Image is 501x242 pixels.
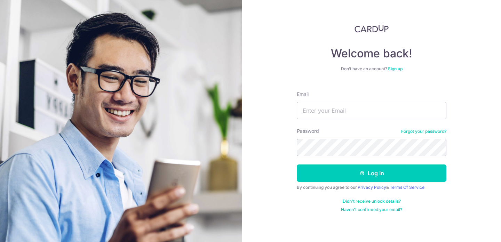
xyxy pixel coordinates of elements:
h4: Welcome back! [297,47,446,60]
label: Email [297,91,309,98]
button: Log in [297,164,446,182]
div: Don’t have an account? [297,66,446,72]
a: Haven't confirmed your email? [341,207,402,212]
a: Terms Of Service [390,185,424,190]
label: Password [297,128,319,135]
a: Privacy Policy [358,185,386,190]
a: Sign up [388,66,403,71]
a: Didn't receive unlock details? [343,199,401,204]
input: Enter your Email [297,102,446,119]
a: Forgot your password? [401,129,446,134]
div: By continuing you agree to our & [297,185,446,190]
img: CardUp Logo [355,24,389,33]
